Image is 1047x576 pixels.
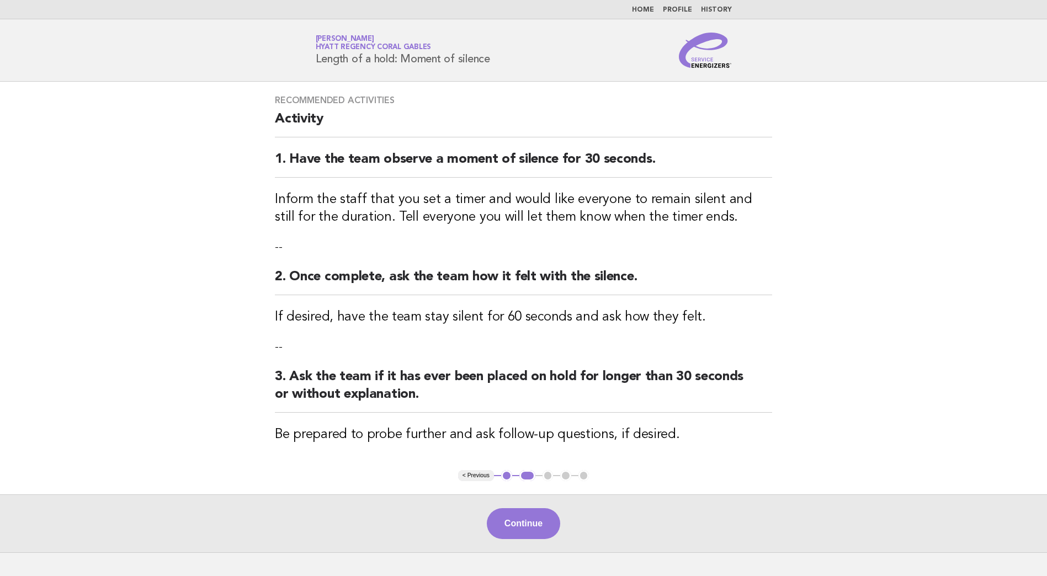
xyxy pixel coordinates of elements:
a: Home [632,7,654,13]
h3: Be prepared to probe further and ask follow-up questions, if desired. [275,426,772,444]
span: Hyatt Regency Coral Gables [316,44,432,51]
button: 2 [519,470,535,481]
h3: Inform the staff that you set a timer and would like everyone to remain silent and still for the ... [275,191,772,226]
img: Service Energizers [679,33,732,68]
a: Profile [663,7,692,13]
h3: Recommended activities [275,95,772,106]
h2: 3. Ask the team if it has ever been placed on hold for longer than 30 seconds or without explanat... [275,368,772,413]
p: -- [275,339,772,355]
button: Continue [487,508,560,539]
button: < Previous [458,470,494,481]
button: 1 [501,470,512,481]
p: -- [275,239,772,255]
a: History [701,7,732,13]
h3: If desired, have the team stay silent for 60 seconds and ask how they felt. [275,308,772,326]
h2: 2. Once complete, ask the team how it felt with the silence. [275,268,772,295]
h1: Length of a hold: Moment of silence [316,36,490,65]
h2: Activity [275,110,772,137]
h2: 1. Have the team observe a moment of silence for 30 seconds. [275,151,772,178]
a: [PERSON_NAME]Hyatt Regency Coral Gables [316,35,432,51]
